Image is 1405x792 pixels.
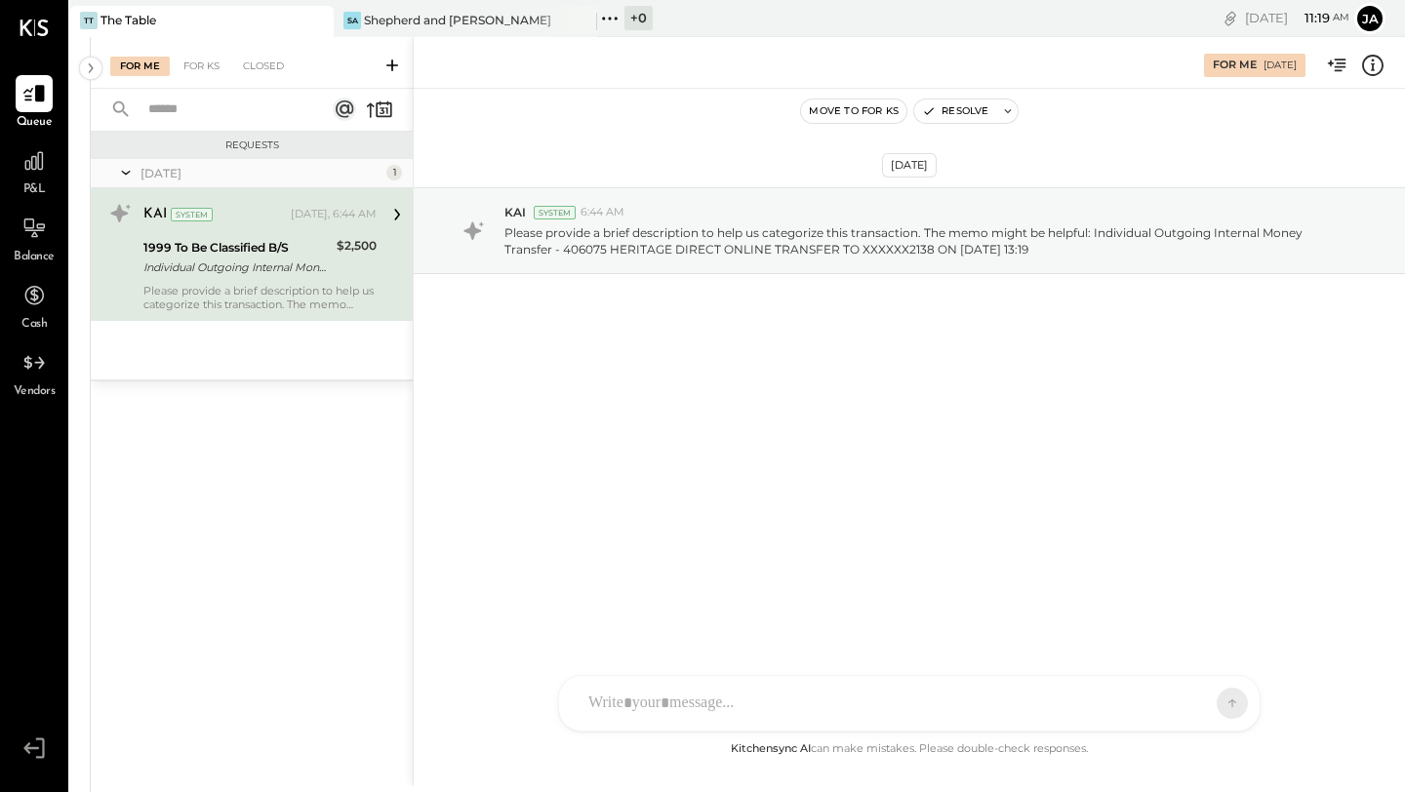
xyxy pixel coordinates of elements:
[1264,59,1297,72] div: [DATE]
[914,99,996,123] button: Resolve
[233,57,294,76] div: Closed
[14,249,55,266] span: Balance
[171,208,213,221] div: System
[1,277,67,334] a: Cash
[386,165,402,180] div: 1
[143,257,331,277] div: Individual Outgoing Internal Money Transfer - 406075 HERITAGE DIRECT ONLINE TRANSFER TO XXXXXX213...
[291,207,377,222] div: [DATE], 6:44 AM
[143,205,167,224] div: KAI
[624,6,653,30] div: + 0
[581,205,624,220] span: 6:44 AM
[17,114,53,132] span: Queue
[80,12,98,29] div: TT
[143,238,331,257] div: 1999 To Be Classified B/S
[100,12,156,28] div: The Table
[343,12,361,29] div: Sa
[1,344,67,401] a: Vendors
[23,181,46,199] span: P&L
[1,142,67,199] a: P&L
[504,204,526,220] span: KAI
[1221,8,1240,28] div: copy link
[174,57,229,76] div: For KS
[1213,58,1257,73] div: For Me
[1,210,67,266] a: Balance
[21,316,47,334] span: Cash
[882,153,937,178] div: [DATE]
[364,12,551,28] div: Shepherd and [PERSON_NAME]
[14,383,56,401] span: Vendors
[1354,3,1385,34] button: ja
[337,236,377,256] div: $2,500
[801,99,906,123] button: Move to for ks
[100,139,403,152] div: Requests
[1245,9,1349,27] div: [DATE]
[140,165,381,181] div: [DATE]
[534,206,576,219] div: System
[110,57,170,76] div: For Me
[143,284,377,311] div: Please provide a brief description to help us categorize this transaction. The memo might be help...
[504,224,1345,257] p: Please provide a brief description to help us categorize this transaction. The memo might be help...
[1,75,67,132] a: Queue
